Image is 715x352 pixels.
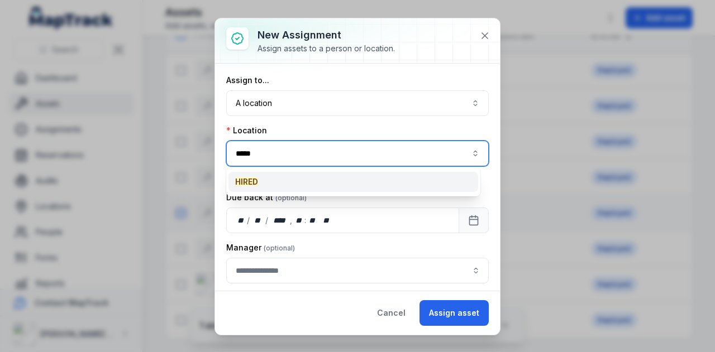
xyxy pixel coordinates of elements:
div: month, [251,215,266,226]
h3: New assignment [258,27,395,43]
label: Location [226,125,267,136]
div: am/pm, [321,215,333,226]
div: day, [236,215,247,226]
label: Due back at [226,192,307,203]
label: Assign to... [226,75,269,86]
div: , [290,215,293,226]
div: / [247,215,251,226]
button: A location [226,90,489,116]
span: HIRED [235,177,258,186]
button: Calendar [459,208,489,233]
input: assignment-add:cf[907ad3fd-eed4-49d8-ad84-d22efbadc5a5]-label [226,258,489,283]
div: hour, [293,215,304,226]
div: : [304,215,307,226]
button: Assign asset [420,300,489,326]
label: Manager [226,242,295,253]
div: Assign assets to a person or location. [258,43,395,54]
div: minute, [307,215,318,226]
button: Cancel [368,300,415,326]
div: year, [269,215,290,226]
div: / [265,215,269,226]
